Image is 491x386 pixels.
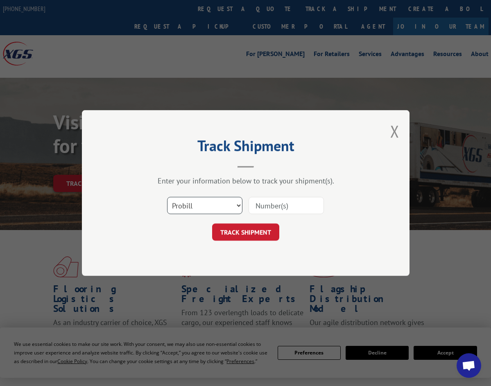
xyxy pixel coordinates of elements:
[249,197,324,214] input: Number(s)
[123,140,369,156] h2: Track Shipment
[457,353,481,378] div: Open chat
[390,120,399,142] button: Close modal
[123,176,369,185] div: Enter your information below to track your shipment(s).
[212,223,279,241] button: TRACK SHIPMENT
